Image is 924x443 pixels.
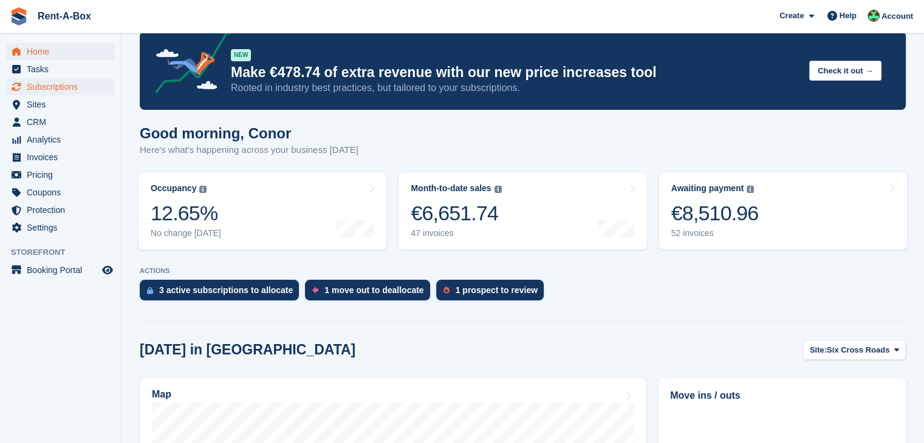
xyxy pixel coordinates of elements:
[305,280,436,306] a: 1 move out to deallocate
[6,78,115,95] a: menu
[443,286,450,294] img: prospect-51fa495bee0391a8d652442698ab0144808aea92771e9ea1ae160a38d050c398.svg
[27,131,100,148] span: Analytics
[6,184,115,201] a: menu
[231,64,799,81] p: Make €478.74 of extra revenue with our new price increases tool
[151,183,196,194] div: Occupancy
[231,49,251,61] div: NEW
[671,183,744,194] div: Awaiting payment
[151,228,221,238] div: No change [DATE]
[147,286,153,294] img: active_subscription_to_allocate_icon-d502201f5373d7db506a760aba3b589e785aa758c864c3986d89f69b8ff3...
[6,201,115,218] a: menu
[151,201,221,226] div: 12.65%
[10,7,28,25] img: stora-icon-8386f47178a22dfd0bd8f6a31ec36ba5ce8667c1dd55bd0f319d3a0aa187defe.svg
[152,389,171,400] h2: Map
[140,280,305,306] a: 3 active subscriptions to allocate
[6,96,115,113] a: menu
[27,219,100,236] span: Settings
[27,113,100,130] span: CRM
[231,81,799,95] p: Rooted in industry best practices, but tailored to your subscriptions.
[312,286,318,294] img: move_outs_to_deallocate_icon-f764333ba52eb49d3ac5e1228854f67142a1ed5810a6f6cc68b1a99e826820c5.svg
[11,246,121,259] span: Storefront
[827,344,889,356] span: Six Cross Roads
[659,172,907,249] a: Awaiting payment €8,510.96 52 invoices
[6,43,115,60] a: menu
[33,6,96,26] a: Rent-A-Box
[6,149,115,166] a: menu
[671,228,759,238] div: 52 invoices
[140,267,906,275] p: ACTIONS
[27,166,100,183] span: Pricing
[399,172,646,249] a: Month-to-date sales €6,651.74 47 invoices
[411,228,501,238] div: 47 invoices
[6,219,115,236] a: menu
[809,61,881,81] button: Check it out →
[495,186,502,193] img: icon-info-grey-7440780725fd019a000dd9b08b2336e03edf1995a4989e88bcd33f0948082b44.svg
[27,184,100,201] span: Coupons
[747,186,754,193] img: icon-info-grey-7440780725fd019a000dd9b08b2336e03edf1995a4989e88bcd33f0948082b44.svg
[159,285,293,295] div: 3 active subscriptions to allocate
[27,201,100,218] span: Protection
[671,201,759,226] div: €8,510.96
[100,263,115,277] a: Preview store
[6,166,115,183] a: menu
[27,149,100,166] span: Invoices
[803,340,906,360] button: Site: Six Cross Roads
[140,143,358,157] p: Here's what's happening across your business [DATE]
[881,10,913,22] span: Account
[27,262,100,279] span: Booking Portal
[868,10,880,22] img: Conor O'Shea
[779,10,804,22] span: Create
[324,285,423,295] div: 1 move out to deallocate
[140,125,358,141] h1: Good morning, Conor
[27,78,100,95] span: Subscriptions
[6,131,115,148] a: menu
[6,113,115,130] a: menu
[670,388,894,403] h2: Move ins / outs
[411,183,491,194] div: Month-to-date sales
[145,29,230,98] img: price-adjustments-announcement-icon-8257ccfd72463d97f412b2fc003d46551f7dbcb40ab6d574587a9cd5c0d94...
[27,43,100,60] span: Home
[456,285,538,295] div: 1 prospect to review
[840,10,857,22] span: Help
[6,262,115,279] a: menu
[436,280,550,306] a: 1 prospect to review
[139,172,386,249] a: Occupancy 12.65% No change [DATE]
[199,186,207,193] img: icon-info-grey-7440780725fd019a000dd9b08b2336e03edf1995a4989e88bcd33f0948082b44.svg
[27,61,100,78] span: Tasks
[140,342,355,358] h2: [DATE] in [GEOGRAPHIC_DATA]
[27,96,100,113] span: Sites
[6,61,115,78] a: menu
[810,344,827,356] span: Site:
[411,201,501,226] div: €6,651.74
